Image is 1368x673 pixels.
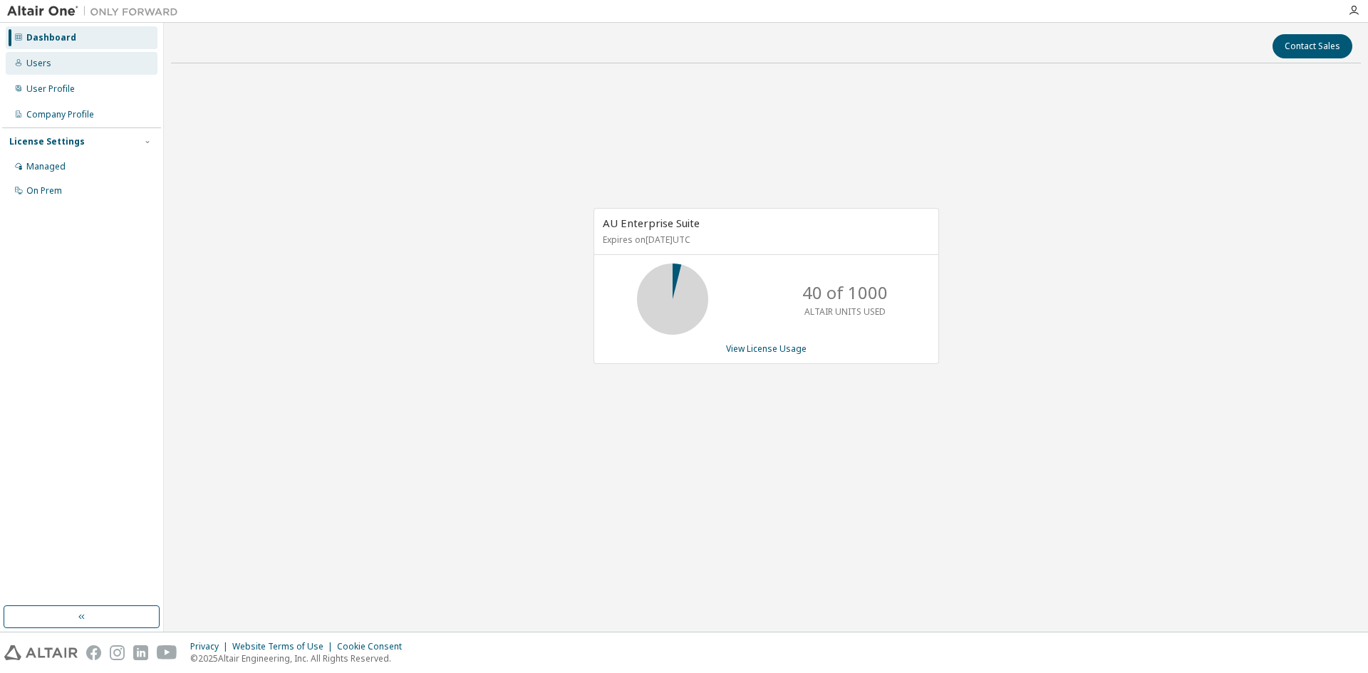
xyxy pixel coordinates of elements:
div: Cookie Consent [337,641,410,652]
div: Dashboard [26,32,76,43]
p: ALTAIR UNITS USED [804,306,886,318]
div: User Profile [26,83,75,95]
img: Altair One [7,4,185,19]
img: linkedin.svg [133,645,148,660]
span: AU Enterprise Suite [603,216,700,230]
div: Company Profile [26,109,94,120]
div: On Prem [26,185,62,197]
img: instagram.svg [110,645,125,660]
div: Users [26,58,51,69]
div: Managed [26,161,66,172]
p: © 2025 Altair Engineering, Inc. All Rights Reserved. [190,652,410,664]
a: View License Usage [726,343,807,355]
div: Privacy [190,641,232,652]
div: License Settings [9,136,85,147]
button: Contact Sales [1273,34,1352,58]
p: 40 of 1000 [802,281,888,305]
div: Website Terms of Use [232,641,337,652]
img: altair_logo.svg [4,645,78,660]
p: Expires on [DATE] UTC [603,234,926,246]
img: youtube.svg [157,645,177,660]
img: facebook.svg [86,645,101,660]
